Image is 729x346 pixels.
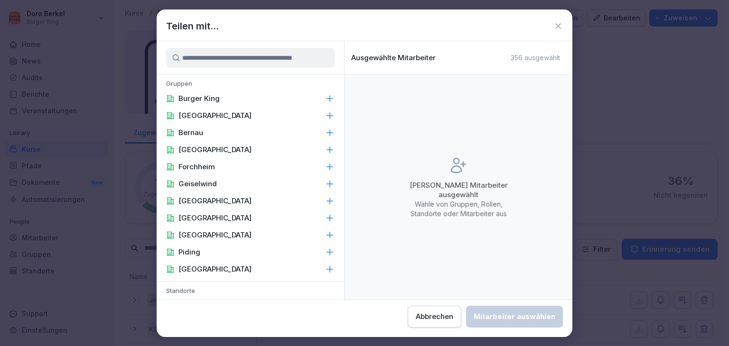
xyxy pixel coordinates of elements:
p: Geiselwind [178,179,217,189]
div: Mitarbeiter auswählen [474,311,555,322]
h1: Teilen mit... [166,19,219,33]
p: Ausgewählte Mitarbeiter [351,54,436,62]
p: [GEOGRAPHIC_DATA] [178,264,252,274]
p: [GEOGRAPHIC_DATA] [178,196,252,206]
p: [GEOGRAPHIC_DATA] [178,230,252,240]
button: Abbrechen [408,306,461,328]
p: Forchheim [178,162,215,172]
p: [PERSON_NAME] Mitarbeiter ausgewählt [402,181,515,200]
p: Gruppen [157,80,344,90]
p: [GEOGRAPHIC_DATA] [178,213,252,223]
p: [GEOGRAPHIC_DATA] [178,145,252,155]
p: Piding [178,247,200,257]
div: Abbrechen [416,311,453,322]
p: Bernau [178,128,203,137]
p: [GEOGRAPHIC_DATA] [178,111,252,120]
p: Burger King [178,94,220,103]
button: Mitarbeiter auswählen [466,306,563,328]
p: Standorte [157,287,344,297]
p: 356 ausgewählt [511,54,560,62]
p: Wähle von Gruppen, Rollen, Standorte oder Mitarbeiter aus [402,200,515,219]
